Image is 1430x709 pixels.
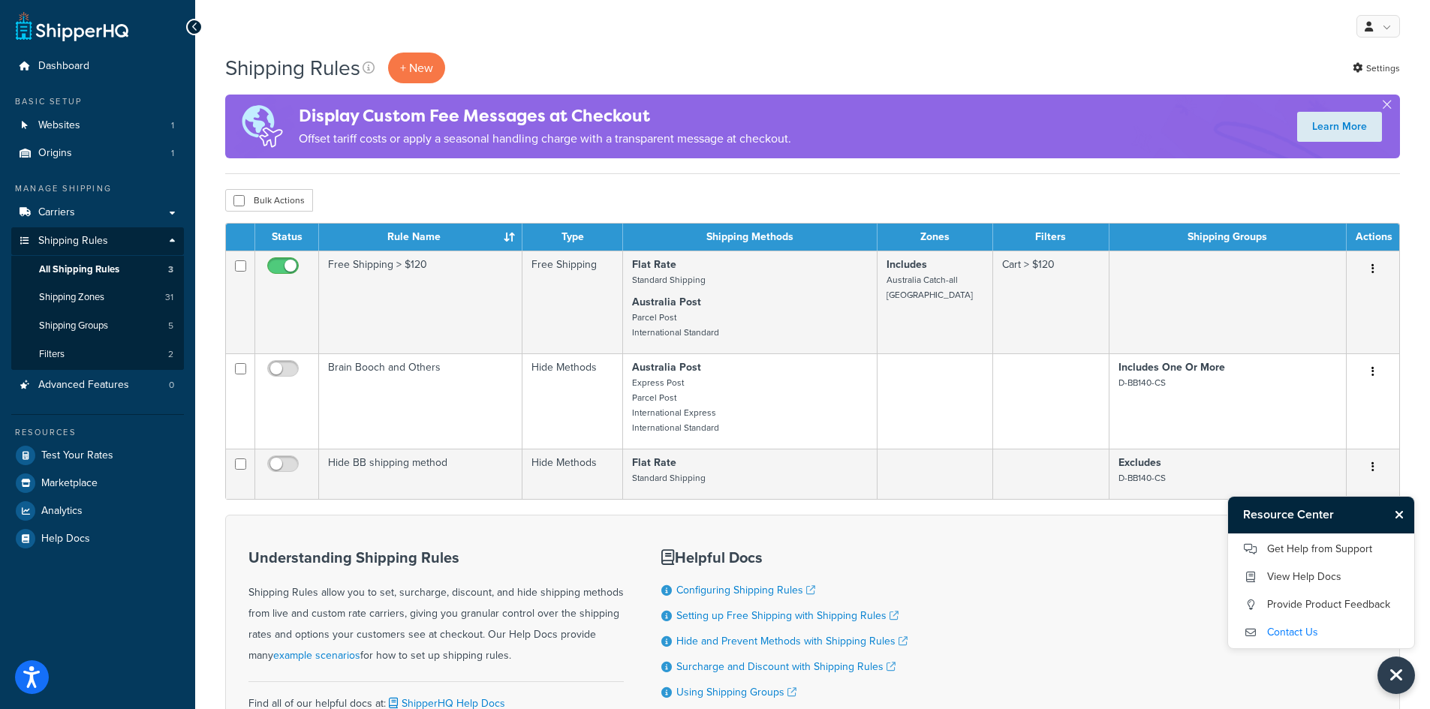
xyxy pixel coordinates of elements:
[993,224,1109,251] th: Filters
[1347,224,1399,251] th: Actions
[38,119,80,132] span: Websites
[299,128,791,149] p: Offset tariff costs or apply a seasonal handling charge with a transparent message at checkout.
[225,95,299,158] img: duties-banner-06bc72dcb5fe05cb3f9472aba00be2ae8eb53ab6f0d8bb03d382ba314ac3c341.png
[11,256,184,284] li: All Shipping Rules
[273,647,360,663] a: example scenarios
[887,257,927,272] strong: Includes
[171,119,174,132] span: 1
[11,53,184,80] a: Dashboard
[632,471,706,485] small: Standard Shipping
[165,291,173,304] span: 31
[319,251,522,353] td: Free Shipping > $120
[632,376,719,434] small: Express Post Parcel Post International Express International Standard
[248,549,624,666] div: Shipping Rules allow you to set, surcharge, discount, and hide shipping methods from live and cus...
[171,147,174,160] span: 1
[1243,620,1399,644] a: Contact Us
[11,442,184,469] a: Test Your Rates
[1118,359,1225,375] strong: Includes One Or More
[522,449,623,499] td: Hide Methods
[11,199,184,227] a: Carriers
[11,371,184,399] a: Advanced Features 0
[632,311,719,339] small: Parcel Post International Standard
[255,224,319,251] th: Status
[522,251,623,353] td: Free Shipping
[169,379,174,392] span: 0
[632,257,676,272] strong: Flat Rate
[11,341,184,368] li: Filters
[632,294,701,310] strong: Australia Post
[1118,455,1161,470] strong: Excludes
[11,284,184,311] a: Shipping Zones 31
[632,359,701,375] strong: Australia Post
[1353,58,1400,79] a: Settings
[676,633,908,649] a: Hide and Prevent Methods with Shipping Rules
[1243,565,1399,589] a: View Help Docs
[11,140,184,167] li: Origins
[11,284,184,311] li: Shipping Zones
[39,291,104,304] span: Shipping Zones
[39,348,65,361] span: Filters
[168,263,173,276] span: 3
[1243,593,1399,617] a: Provide Product Feedback
[11,95,184,108] div: Basic Setup
[38,60,89,73] span: Dashboard
[11,182,184,195] div: Manage Shipping
[11,140,184,167] a: Origins 1
[38,147,72,160] span: Origins
[676,684,796,700] a: Using Shipping Groups
[11,525,184,552] a: Help Docs
[11,371,184,399] li: Advanced Features
[168,320,173,332] span: 5
[1377,656,1415,694] button: Close Resource Center
[41,533,90,545] span: Help Docs
[11,112,184,140] a: Websites 1
[225,189,313,212] button: Bulk Actions
[39,320,108,332] span: Shipping Groups
[1118,376,1166,389] small: D-BB140-CS
[248,549,624,566] h3: Understanding Shipping Rules
[623,224,878,251] th: Shipping Methods
[11,470,184,497] a: Marketplace
[319,449,522,499] td: Hide BB shipping method
[878,224,993,251] th: Zones
[319,224,522,251] th: Rule Name : activate to sort column ascending
[319,353,522,449] td: Brain Booch and Others
[1109,224,1347,251] th: Shipping Groups
[11,312,184,340] a: Shipping Groups 5
[661,549,908,566] h3: Helpful Docs
[1228,497,1388,533] h3: Resource Center
[11,227,184,370] li: Shipping Rules
[1388,506,1414,524] button: Close Resource Center
[11,256,184,284] a: All Shipping Rules 3
[676,608,899,623] a: Setting up Free Shipping with Shipping Rules
[299,104,791,128] h4: Display Custom Fee Messages at Checkout
[16,11,128,41] a: ShipperHQ Home
[39,263,119,276] span: All Shipping Rules
[168,348,173,361] span: 2
[676,659,896,674] a: Surcharge and Discount with Shipping Rules
[41,505,83,518] span: Analytics
[41,477,98,490] span: Marketplace
[11,497,184,524] a: Analytics
[887,273,973,302] small: Australia Catch-all [GEOGRAPHIC_DATA]
[1297,112,1382,142] a: Learn More
[41,449,113,462] span: Test Your Rates
[632,455,676,470] strong: Flat Rate
[993,251,1109,353] td: Cart > $120
[38,379,129,392] span: Advanced Features
[38,206,75,219] span: Carriers
[11,112,184,140] li: Websites
[38,235,108,248] span: Shipping Rules
[225,53,360,83] h1: Shipping Rules
[11,426,184,439] div: Resources
[632,273,706,287] small: Standard Shipping
[11,341,184,368] a: Filters 2
[11,227,184,255] a: Shipping Rules
[11,312,184,340] li: Shipping Groups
